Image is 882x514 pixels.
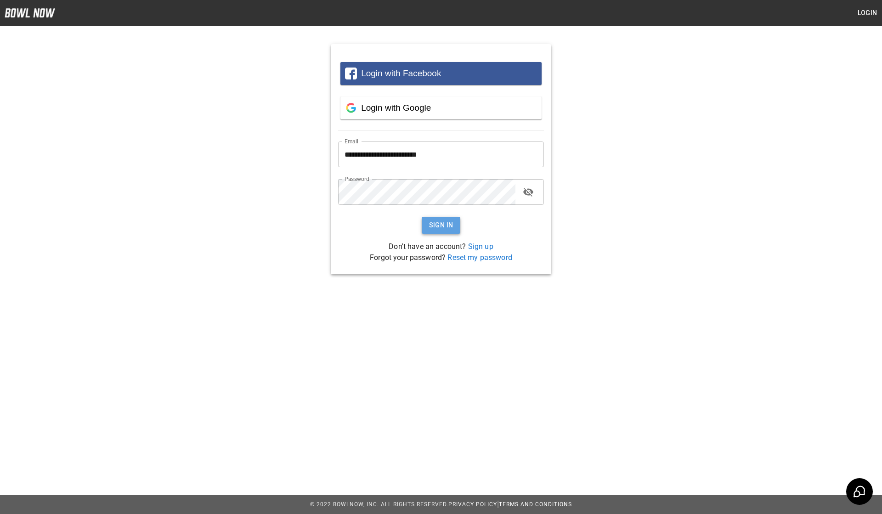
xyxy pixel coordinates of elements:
span: Login with Google [361,103,431,113]
button: Login [853,5,882,22]
button: Sign In [422,217,461,234]
p: Don't have an account? [338,241,544,252]
span: Login with Facebook [361,68,441,78]
a: Sign up [468,242,493,251]
p: Forgot your password? [338,252,544,263]
img: logo [5,8,55,17]
span: © 2022 BowlNow, Inc. All Rights Reserved. [310,501,448,508]
a: Privacy Policy [448,501,497,508]
button: Login with Google [340,96,542,119]
button: Login with Facebook [340,62,542,85]
a: Terms and Conditions [499,501,572,508]
button: toggle password visibility [519,183,537,201]
a: Reset my password [447,253,512,262]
